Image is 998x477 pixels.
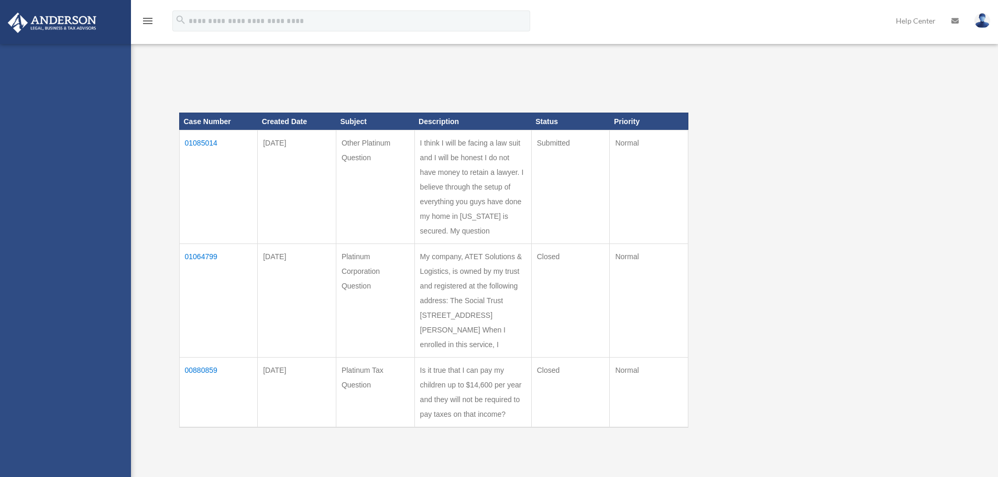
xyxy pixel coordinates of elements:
td: Other Platinum Question [336,130,414,244]
td: Platinum Corporation Question [336,244,414,358]
img: Anderson Advisors Platinum Portal [5,13,100,33]
td: Normal [610,244,688,358]
td: Is it true that I can pay my children up to $14,600 per year and they will not be required to pay... [414,358,531,428]
img: User Pic [974,13,990,28]
th: Created Date [258,113,336,130]
td: Normal [610,358,688,428]
th: Case Number [179,113,258,130]
td: Closed [531,358,610,428]
th: Priority [610,113,688,130]
td: [DATE] [258,358,336,428]
td: Submitted [531,130,610,244]
td: Platinum Tax Question [336,358,414,428]
td: [DATE] [258,130,336,244]
i: search [175,14,187,26]
td: Normal [610,130,688,244]
i: menu [141,15,154,27]
th: Status [531,113,610,130]
td: [DATE] [258,244,336,358]
td: 01064799 [179,244,258,358]
th: Description [414,113,531,130]
a: menu [141,18,154,27]
td: My company, ATET Solutions & Logistics, is owned by my trust and registered at the following addr... [414,244,531,358]
td: 01085014 [179,130,258,244]
td: I think I will be facing a law suit and I will be honest I do not have money to retain a lawyer. ... [414,130,531,244]
td: 00880859 [179,358,258,428]
td: Closed [531,244,610,358]
th: Subject [336,113,414,130]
